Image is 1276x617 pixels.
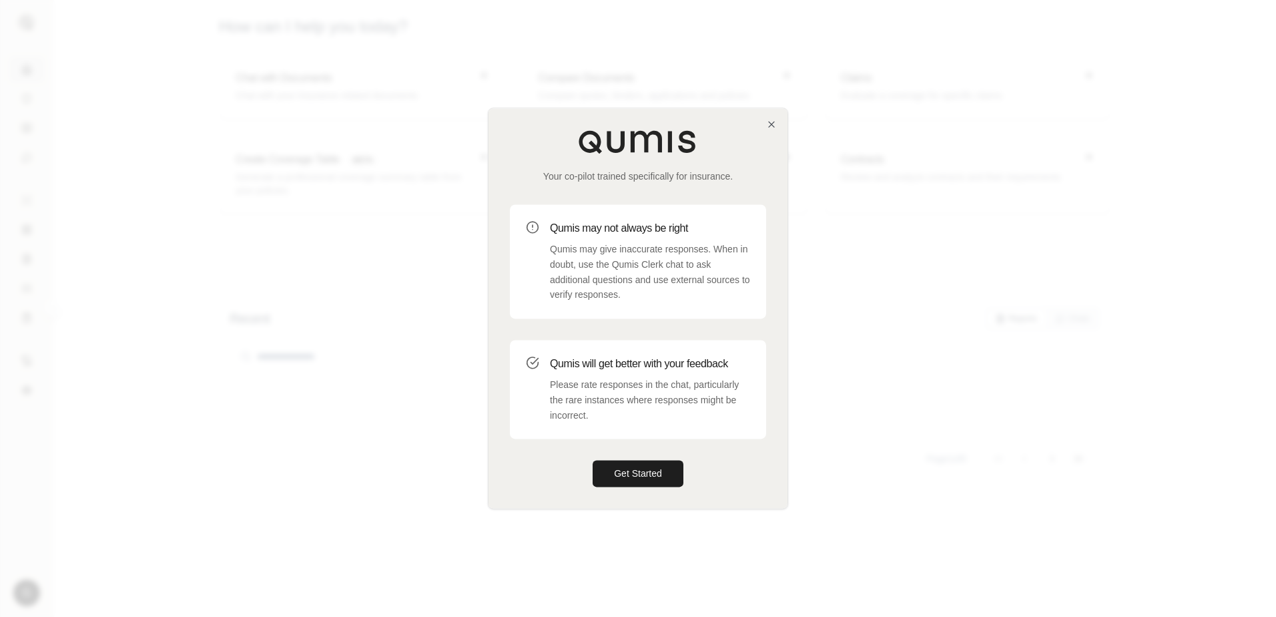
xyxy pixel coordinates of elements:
button: Get Started [593,461,683,487]
h3: Qumis may not always be right [550,220,750,236]
h3: Qumis will get better with your feedback [550,356,750,372]
p: Your co-pilot trained specifically for insurance. [510,170,766,183]
img: Qumis Logo [578,130,698,154]
p: Qumis may give inaccurate responses. When in doubt, use the Qumis Clerk chat to ask additional qu... [550,242,750,302]
p: Please rate responses in the chat, particularly the rare instances where responses might be incor... [550,377,750,423]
